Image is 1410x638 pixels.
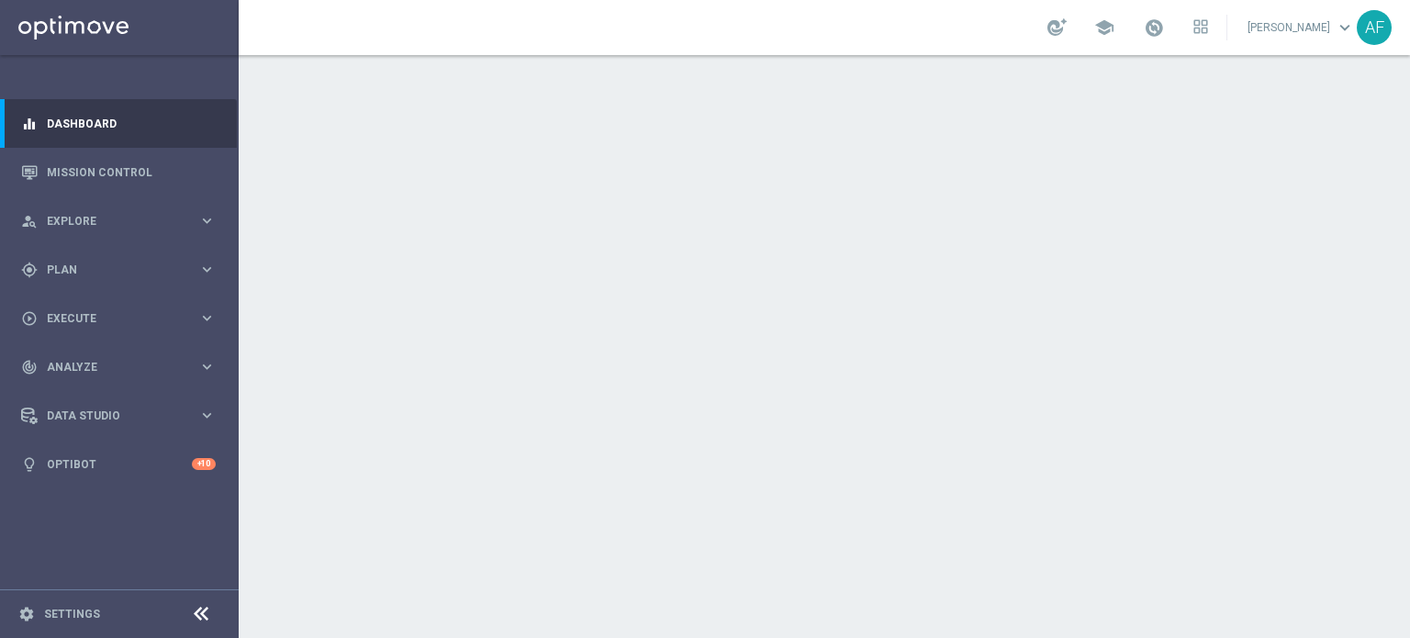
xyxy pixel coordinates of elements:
button: lightbulb Optibot +10 [20,457,217,472]
i: track_changes [21,359,38,375]
a: [PERSON_NAME]keyboard_arrow_down [1246,14,1357,41]
div: Explore [21,213,198,229]
i: keyboard_arrow_right [198,407,216,424]
i: equalizer [21,116,38,132]
button: person_search Explore keyboard_arrow_right [20,214,217,229]
i: settings [18,606,35,622]
div: +10 [192,458,216,470]
div: Dashboard [21,99,216,148]
i: keyboard_arrow_right [198,261,216,278]
i: gps_fixed [21,262,38,278]
span: school [1094,17,1114,38]
button: equalizer Dashboard [20,117,217,131]
div: Analyze [21,359,198,375]
button: play_circle_outline Execute keyboard_arrow_right [20,311,217,326]
button: Data Studio keyboard_arrow_right [20,409,217,423]
a: Optibot [47,440,192,488]
a: Settings [44,609,100,620]
div: Data Studio [21,408,198,424]
div: Mission Control [21,148,216,196]
button: Mission Control [20,165,217,180]
span: keyboard_arrow_down [1335,17,1355,38]
span: Execute [47,313,198,324]
i: keyboard_arrow_right [198,309,216,327]
span: Data Studio [47,410,198,421]
i: keyboard_arrow_right [198,212,216,229]
div: Plan [21,262,198,278]
span: Plan [47,264,198,275]
div: Execute [21,310,198,327]
span: Analyze [47,362,198,373]
i: play_circle_outline [21,310,38,327]
a: Mission Control [47,148,216,196]
div: Optibot [21,440,216,488]
i: lightbulb [21,456,38,473]
i: person_search [21,213,38,229]
i: keyboard_arrow_right [198,358,216,375]
a: Dashboard [47,99,216,148]
div: AF [1357,10,1392,45]
button: track_changes Analyze keyboard_arrow_right [20,360,217,375]
span: Explore [47,216,198,227]
button: gps_fixed Plan keyboard_arrow_right [20,263,217,277]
